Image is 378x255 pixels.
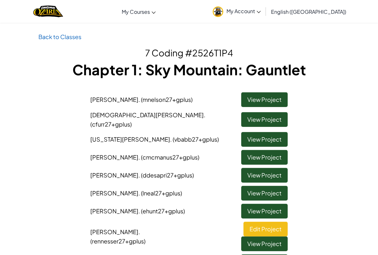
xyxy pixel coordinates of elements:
span: [PERSON_NAME] [90,153,199,161]
span: My Courses [122,8,150,15]
a: Back to Classes [38,33,81,40]
h2: 7 Coding #2526T1P4 [38,46,340,60]
span: My Account [226,8,261,14]
span: . (mnelson27+gplus) [138,96,193,103]
a: View Project [241,92,288,107]
span: [PERSON_NAME] [90,171,194,179]
span: . (ehunt27+gplus) [138,207,185,215]
span: . (lneal27+gplus) [138,189,182,197]
a: Ozaria by CodeCombat logo [33,5,63,18]
a: View Project [241,168,288,183]
a: Edit Project [243,222,288,236]
img: avatar [213,6,223,17]
span: . (cmcmanus27+gplus) [138,153,199,161]
h1: Chapter 1: Sky Mountain: Gauntlet [38,60,340,79]
a: View Project [241,186,288,201]
span: [DEMOGRAPHIC_DATA][PERSON_NAME] [90,111,205,128]
span: [PERSON_NAME] [90,207,185,215]
a: View Project [241,112,288,127]
a: My Courses [119,3,159,20]
span: . (rennesser27+gplus) [90,228,145,245]
span: [PERSON_NAME] [90,228,145,245]
a: My Account [210,1,264,21]
span: . (cfurr27+gplus) [90,111,205,128]
span: [PERSON_NAME] [90,189,182,197]
span: [PERSON_NAME] [90,96,193,103]
img: Home [33,5,63,18]
span: English ([GEOGRAPHIC_DATA]) [271,8,346,15]
a: View Project [241,204,288,218]
a: English ([GEOGRAPHIC_DATA]) [268,3,349,20]
span: . (vbabb27+gplus) [170,136,219,143]
a: View Project [241,236,288,251]
span: [US_STATE][PERSON_NAME] [90,136,219,143]
span: . (ddesapri27+gplus) [138,171,194,179]
a: View Project [241,132,288,147]
a: View Project [241,150,288,165]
